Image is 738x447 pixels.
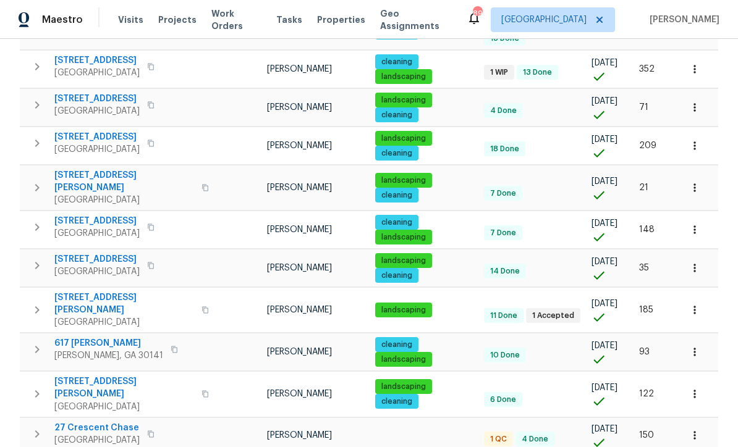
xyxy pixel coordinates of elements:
span: cleaning [376,57,417,67]
span: 1 QC [485,434,512,445]
span: 7 Done [485,188,521,199]
span: [GEOGRAPHIC_DATA] [54,265,140,278]
span: cleaning [376,270,417,281]
span: [STREET_ADDRESS][PERSON_NAME] [54,291,194,316]
span: Geo Assignments [380,7,452,32]
span: [PERSON_NAME] [267,306,332,314]
div: 89 [473,7,481,20]
span: 35 [639,264,649,272]
span: landscaping [376,382,431,392]
span: 27 Crescent Chase [54,422,140,434]
span: [DATE] [592,425,617,433]
span: [PERSON_NAME] [267,264,332,272]
span: [DATE] [592,383,617,392]
span: cleaning [376,190,417,201]
span: 7 Done [485,228,521,238]
span: 209 [639,141,656,150]
span: [STREET_ADDRESS] [54,215,140,227]
span: [PERSON_NAME] [267,225,332,234]
span: [GEOGRAPHIC_DATA] [54,143,140,156]
span: 4 Done [485,106,522,116]
span: landscaping [376,133,431,144]
span: [STREET_ADDRESS] [54,54,140,67]
span: 1 WIP [485,67,513,78]
span: [DATE] [592,257,617,266]
span: 352 [639,65,655,73]
span: [STREET_ADDRESS] [54,253,140,265]
span: 150 [639,431,654,440]
span: landscaping [376,72,431,82]
span: [GEOGRAPHIC_DATA] [54,316,194,328]
span: [GEOGRAPHIC_DATA] [54,227,140,240]
span: 1 Accepted [527,311,579,321]
span: [STREET_ADDRESS][PERSON_NAME] [54,375,194,400]
span: landscaping [376,232,431,243]
span: landscaping [376,305,431,315]
span: [PERSON_NAME] [267,183,332,192]
span: landscaping [376,175,431,186]
span: 185 [639,306,653,314]
span: Projects [158,14,197,26]
span: 13 Done [485,33,524,44]
span: 93 [639,348,650,356]
span: [GEOGRAPHIC_DATA] [54,434,140,446]
span: Visits [118,14,143,26]
span: [DATE] [592,341,617,350]
span: [GEOGRAPHIC_DATA] [54,105,140,117]
span: cleaning [376,148,417,159]
span: [GEOGRAPHIC_DATA] [54,67,140,79]
span: 6 Done [485,395,521,405]
span: [PERSON_NAME], GA 30141 [54,349,163,362]
span: 4 Done [517,434,553,445]
span: [PERSON_NAME] [267,65,332,73]
span: [GEOGRAPHIC_DATA] [501,14,587,26]
span: Maestro [42,14,83,26]
span: [STREET_ADDRESS] [54,93,140,105]
span: 14 Done [485,266,525,277]
span: cleaning [376,396,417,407]
span: Properties [317,14,365,26]
span: [DATE] [592,219,617,228]
span: 11 Done [485,311,522,321]
span: [DATE] [592,59,617,67]
span: [PERSON_NAME] [267,431,332,440]
span: 148 [639,225,655,234]
span: [STREET_ADDRESS] [54,131,140,143]
span: 13 Done [518,67,557,78]
span: [GEOGRAPHIC_DATA] [54,194,194,206]
span: [PERSON_NAME] [267,390,332,398]
span: landscaping [376,354,431,365]
span: 18 Done [485,144,524,154]
span: landscaping [376,95,431,106]
span: 10 Done [485,350,525,361]
span: [STREET_ADDRESS][PERSON_NAME] [54,169,194,194]
span: landscaping [376,256,431,266]
span: cleaning [376,217,417,228]
span: [PERSON_NAME] [645,14,719,26]
span: [DATE] [592,177,617,186]
span: 71 [639,103,648,112]
span: [PERSON_NAME] [267,141,332,150]
span: [DATE] [592,135,617,144]
span: [GEOGRAPHIC_DATA] [54,401,194,413]
span: Tasks [276,15,302,24]
span: [DATE] [592,97,617,106]
span: [DATE] [592,299,617,308]
span: 617 [PERSON_NAME] [54,337,163,349]
span: 122 [639,390,654,398]
span: Work Orders [211,7,261,32]
span: cleaning [376,340,417,350]
span: [PERSON_NAME] [267,348,332,356]
span: cleaning [376,110,417,120]
span: 21 [639,183,648,192]
span: [PERSON_NAME] [267,103,332,112]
